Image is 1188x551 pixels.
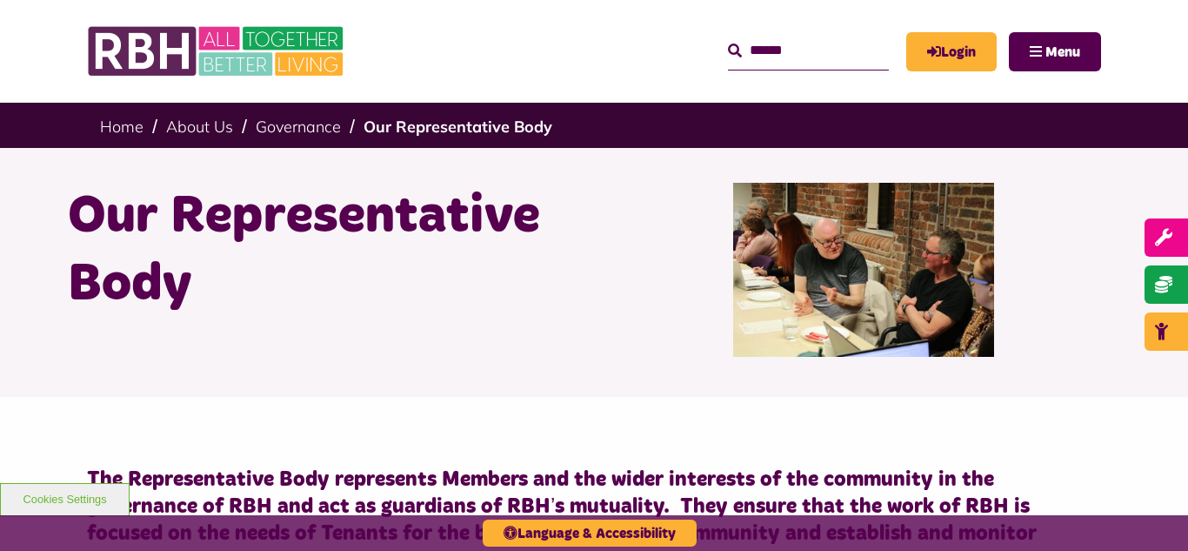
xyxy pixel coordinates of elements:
a: Home [100,117,143,137]
a: About Us [166,117,233,137]
img: RBH [87,17,348,85]
a: Governance [256,117,341,137]
h1: Our Representative Body [68,183,581,319]
a: Our Representative Body [364,117,552,137]
iframe: Netcall Web Assistant for live chat [1110,473,1188,551]
button: Navigation [1009,32,1101,71]
button: Language & Accessibility [483,520,697,547]
img: Rep Body [733,183,994,357]
a: MyRBH [906,32,997,71]
span: Menu [1045,45,1080,59]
